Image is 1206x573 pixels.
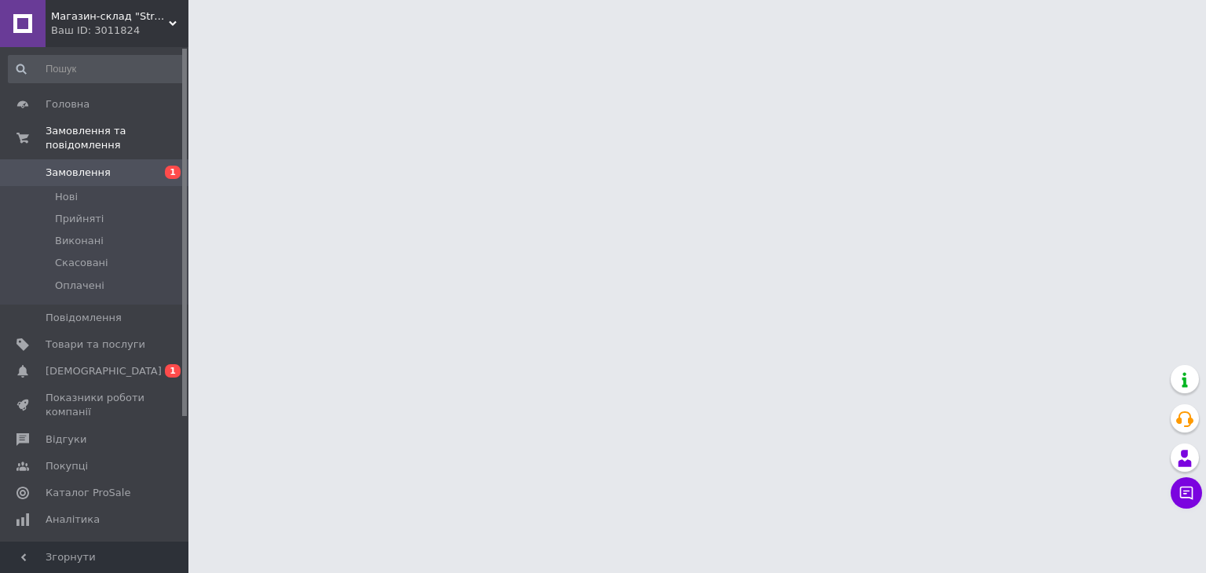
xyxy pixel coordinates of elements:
button: Чат з покупцем [1171,477,1202,509]
span: Товари та послуги [46,338,145,352]
span: Замовлення [46,166,111,180]
input: Пошук [8,55,185,83]
span: Замовлення та повідомлення [46,124,188,152]
span: Нові [55,190,78,204]
span: Інструменти веб-майстра та SEO [46,539,145,568]
span: Каталог ProSale [46,486,130,500]
span: Оплачені [55,279,104,293]
span: Головна [46,97,90,111]
div: Ваш ID: 3011824 [51,24,188,38]
span: Прийняті [55,212,104,226]
span: [DEMOGRAPHIC_DATA] [46,364,162,378]
span: 1 [165,364,181,378]
span: Виконані [55,234,104,248]
span: Скасовані [55,256,108,270]
span: Магазин-склад "Street-Technik" [51,9,169,24]
span: Повідомлення [46,311,122,325]
span: Аналітика [46,513,100,527]
span: 1 [165,166,181,179]
span: Показники роботи компанії [46,391,145,419]
span: Відгуки [46,432,86,447]
span: Покупці [46,459,88,473]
